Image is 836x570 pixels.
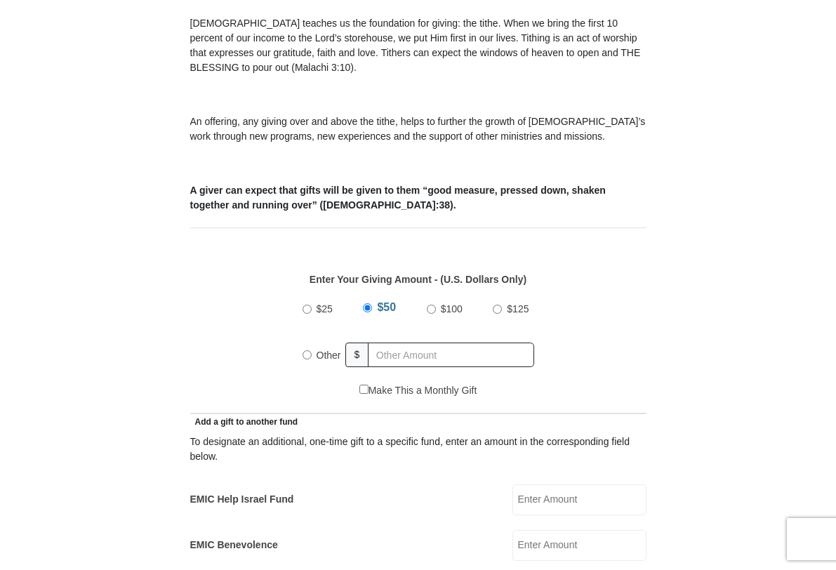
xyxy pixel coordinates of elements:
input: Enter Amount [512,484,646,515]
div: To designate an additional, one-time gift to a specific fund, enter an amount in the correspondin... [190,435,646,464]
label: EMIC Help Israel Fund [190,492,294,507]
p: An offering, any giving over and above the tithe, helps to further the growth of [DEMOGRAPHIC_DAT... [190,114,646,144]
span: $100 [441,303,463,314]
span: $125 [507,303,529,314]
strong: Enter Your Giving Amount - (U.S. Dollars Only) [310,274,526,285]
input: Make This a Monthly Gift [359,385,369,394]
span: $25 [317,303,333,314]
span: Other [317,350,341,361]
span: $50 [377,301,396,313]
input: Other Amount [368,343,533,367]
span: $ [345,343,369,367]
span: Add a gift to another fund [190,417,298,427]
p: [DEMOGRAPHIC_DATA] teaches us the foundation for giving: the tithe. When we bring the first 10 pe... [190,16,646,75]
input: Enter Amount [512,530,646,561]
b: A giver can expect that gifts will be given to them “good measure, pressed down, shaken together ... [190,185,606,211]
label: Make This a Monthly Gift [359,383,477,398]
label: EMIC Benevolence [190,538,278,552]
